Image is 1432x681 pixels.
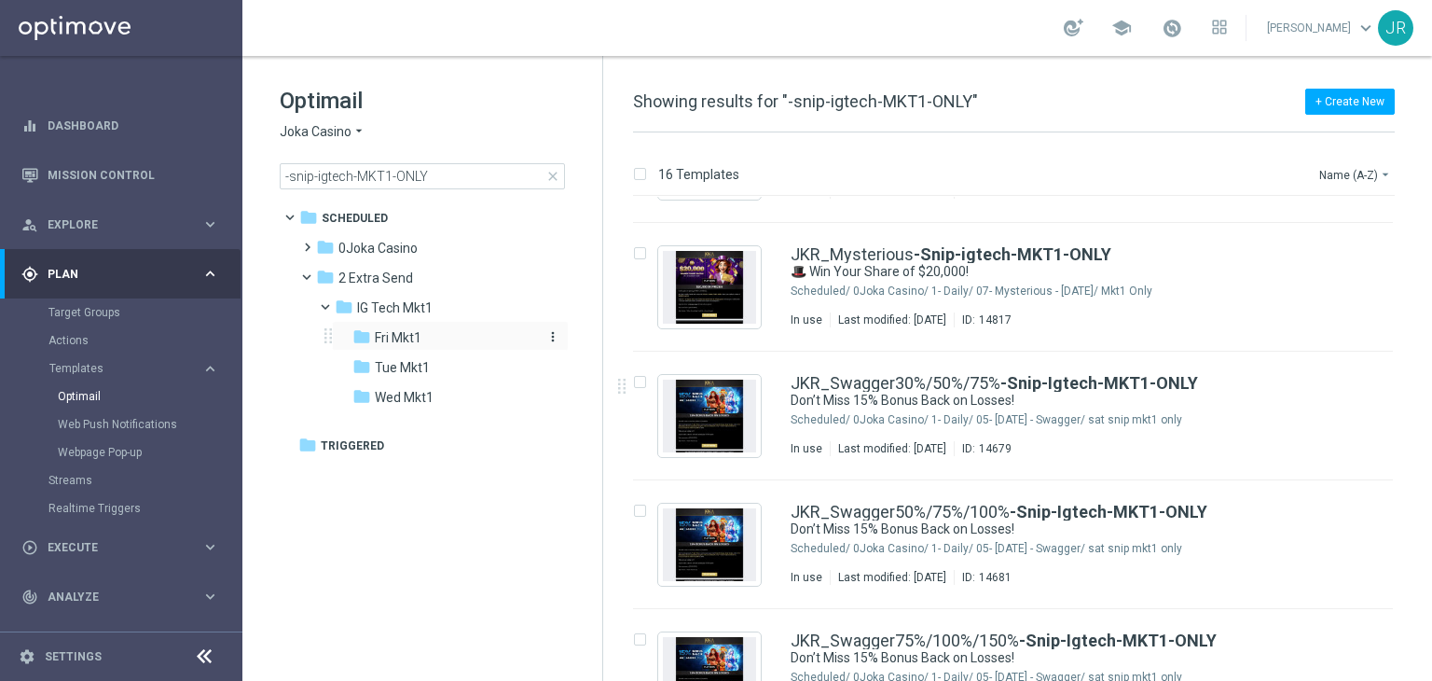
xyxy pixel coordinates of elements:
i: keyboard_arrow_right [201,360,219,378]
a: Target Groups [48,305,194,320]
b: -Snip-igtech-MKT1-ONLY [914,244,1111,264]
span: Explore [48,219,201,230]
div: Webpage Pop-up [58,438,241,466]
span: Tue Mkt1 [375,359,430,376]
i: person_search [21,216,38,233]
i: arrow_drop_down [1378,167,1393,182]
i: folder [316,238,335,257]
i: folder [335,298,353,316]
a: Mission Control [48,150,219,200]
i: folder [352,387,371,406]
div: ID: [954,570,1012,585]
span: Showing results for "-snip-igtech-MKT1-ONLY" [633,91,978,111]
div: Don’t Miss 15% Bonus Back on Losses! [791,649,1315,667]
button: Templates keyboard_arrow_right [48,361,220,376]
i: keyboard_arrow_right [201,215,219,233]
span: Analyze [48,591,201,603]
span: 2 Extra Send [338,270,413,286]
div: Press SPACE to select this row. [614,223,1428,352]
div: Last modified: [DATE] [831,313,954,327]
a: Webpage Pop-up [58,445,194,460]
div: Target Groups [48,299,241,327]
a: Web Push Notifications [58,417,194,432]
div: Press SPACE to select this row. [614,480,1428,609]
a: [PERSON_NAME]keyboard_arrow_down [1265,14,1378,42]
div: ID: [954,313,1012,327]
button: Joka Casino arrow_drop_down [280,123,366,141]
a: Dashboard [48,101,219,150]
span: Templates [49,363,183,374]
div: Dashboard [21,101,219,150]
div: Plan [21,266,201,283]
div: Last modified: [DATE] [831,570,954,585]
button: gps_fixed Plan keyboard_arrow_right [21,267,220,282]
div: Mission Control [21,150,219,200]
div: Web Push Notifications [58,410,241,438]
a: Optimail [58,389,194,404]
i: play_circle_outline [21,539,38,556]
i: folder [352,327,371,346]
p: 16 Templates [658,166,739,183]
a: Settings [45,651,102,662]
div: Templates [49,363,201,374]
img: 14679.jpeg [663,380,756,452]
i: equalizer [21,118,38,134]
button: Mission Control [21,168,220,183]
div: Don’t Miss 15% Bonus Back on Losses! [791,392,1315,410]
i: folder [298,436,317,454]
div: Scheduled/0Joka Casino/1- Daily/05- Saturday - Swagger/sat snip mkt1 only [853,541,1315,556]
a: Actions [48,333,194,348]
a: JKR_Swagger50%/75%/100%-Snip-Igtech-MKT1-ONLY [791,504,1207,521]
i: gps_fixed [21,266,38,283]
button: equalizer Dashboard [21,118,220,133]
div: Don’t Miss 15% Bonus Back on Losses! [791,521,1315,538]
i: keyboard_arrow_right [201,265,219,283]
button: more_vert [542,328,560,346]
div: track_changes Analyze keyboard_arrow_right [21,590,220,605]
div: Last modified: [DATE] [831,441,954,456]
a: Don’t Miss 15% Bonus Back on Losses! [791,521,1272,538]
button: Name (A-Z)arrow_drop_down [1317,163,1395,186]
div: In use [791,313,822,327]
input: Search Template [280,163,565,189]
div: Streams [48,466,241,494]
div: Analyze [21,589,201,605]
h1: Optimail [280,86,565,116]
div: Scheduled/0Joka Casino/1- Daily/05- Saturday - Swagger/sat snip mkt1 only [853,412,1315,427]
i: more_vert [545,329,560,344]
button: + Create New [1305,89,1395,115]
div: In use [791,441,822,456]
i: keyboard_arrow_right [201,538,219,556]
a: Don’t Miss 15% Bonus Back on Losses! [791,649,1272,667]
button: play_circle_outline Execute keyboard_arrow_right [21,540,220,555]
b: -Snip-Igtech-MKT1-ONLY [1000,373,1198,393]
a: Realtime Triggers [48,501,194,516]
span: Triggered [321,438,384,454]
span: Joka Casino [280,123,351,141]
button: person_search Explore keyboard_arrow_right [21,217,220,232]
i: track_changes [21,589,38,605]
img: 14681.jpeg [663,508,756,581]
i: folder [352,357,371,376]
span: Plan [48,269,201,280]
span: keyboard_arrow_down [1356,18,1376,38]
div: Explore [21,216,201,233]
i: arrow_drop_down [351,123,366,141]
i: folder [299,208,318,227]
i: folder [316,268,335,286]
div: In use [791,570,822,585]
span: Execute [48,542,201,553]
span: Scheduled [322,210,388,227]
div: 🎩 Win Your Share of $20,000! [791,263,1315,281]
div: 14679 [979,441,1012,456]
div: ID: [954,441,1012,456]
div: Scheduled/ [791,541,850,556]
i: settings [19,648,35,665]
a: JKR_Mysterious-Snip-igtech-MKT1-ONLY [791,246,1111,263]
